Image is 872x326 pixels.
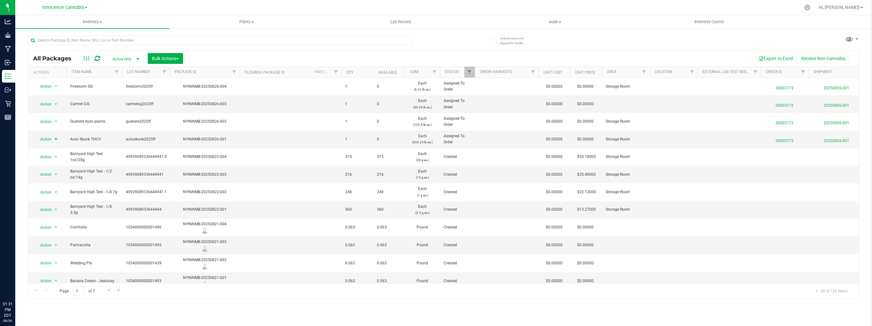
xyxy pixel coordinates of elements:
span: carmelog2025ff [126,101,166,107]
span: Created [444,278,471,284]
span: 1054000000001493 [126,278,166,284]
td: $0.00000 [538,148,570,166]
div: NYINNMB-20250821-002 [169,257,241,269]
span: 0.063 [345,278,369,284]
a: Order Id [766,70,782,74]
span: Created [444,154,471,160]
span: $0.00000 [574,276,597,286]
a: Lab Results [324,15,478,29]
span: $0.00000 [574,135,597,144]
span: Assigned To Order [444,133,471,145]
span: 4993908933644494 [126,207,166,213]
span: Action [35,135,52,144]
div: Lab Sample [169,227,241,234]
span: select [52,82,60,91]
span: 49939089336444941.1 [126,189,167,195]
span: $22.12000 [574,187,599,197]
div: Lab Sample [169,281,241,287]
p: (14 g ea.) [409,174,436,180]
a: Filter [112,67,122,78]
td: $0.00000 [538,201,570,219]
span: 00003172 [765,99,805,109]
a: Audit [478,15,632,29]
span: 1054000000001439 [126,260,166,266]
span: 49939089336444941 [126,172,166,178]
span: 0.063 [377,260,401,266]
div: NYINNMB-20250826-003 [169,101,241,107]
a: Filter [528,67,538,78]
span: Each [409,151,436,163]
td: $0.00000 [538,131,570,148]
div: NYINNMB-20250822-003 [169,172,241,178]
span: 0.063 [345,260,369,266]
div: Lab Sample [169,245,241,252]
span: Created [444,224,471,230]
span: select [52,188,60,197]
span: Each [409,80,436,92]
td: $0.00000 [538,272,570,290]
span: Action [35,188,52,197]
a: Flourish Package ID [245,70,285,75]
span: Action [35,241,52,250]
span: All Packages [33,55,78,62]
a: Area [607,70,617,74]
span: 20250826-001 [812,135,860,144]
span: Pannacotta [70,242,118,248]
span: 1054000000001496 [126,224,166,230]
inline-svg: Outbound [5,87,11,93]
span: Storage Room [606,119,646,125]
a: Filter [798,67,808,78]
a: Go to the next page [104,286,113,295]
span: 0 [377,84,401,90]
div: NYINNMB-20250826-002 [169,119,241,125]
p: 08/26 [3,318,12,323]
span: Action [35,100,52,109]
span: 0.063 [345,224,369,230]
span: Banana Cream - Jealousy [70,278,118,284]
div: Actions [33,70,64,75]
span: 1 [345,101,369,107]
inline-svg: Retail [5,100,11,107]
span: Innocence Cannabis [42,5,84,10]
span: Each [409,133,436,145]
span: Each [409,98,436,110]
span: Barnyard High Test - 1/4 7g [70,189,118,195]
span: Plants [170,19,323,25]
span: Cornholio [70,224,118,230]
span: 315 [377,154,401,160]
a: Inventory Counts [632,15,786,29]
span: Storage Room [606,136,646,142]
td: $0.00000 [538,78,570,95]
span: select [52,135,60,144]
span: Assigned To Order [444,98,471,110]
span: Storage Room [606,207,646,213]
span: 00003172 [765,82,805,91]
a: Shipment [814,70,833,74]
span: 00003172 [765,135,805,144]
span: $0.00000 [574,117,597,126]
span: 315 [345,154,369,160]
td: $0.00000 [538,236,570,254]
td: $0.00000 [538,183,570,201]
span: 1054000000001495 [126,242,166,248]
a: Filter [159,67,170,78]
span: Bulk Actions [152,56,179,61]
p: (203.25 lb ea.) [409,139,436,145]
a: Filter [854,67,864,78]
span: Barnyard High Test - 1/2 oz/14g [70,168,118,180]
span: 0.063 [345,242,369,248]
span: Assigned To Order [444,116,471,128]
p: (102.3 lb ea.) [409,122,436,128]
td: $0.00000 [538,95,570,113]
span: Hi, [PERSON_NAME]! [819,5,860,10]
p: (6.31 lb ea.) [409,86,436,92]
a: Filter [687,67,697,78]
span: Each [409,116,436,128]
div: NYINNMB-20250822-002 [169,189,241,195]
span: Created [444,242,471,248]
span: Pound [409,278,436,284]
span: Action [35,276,52,285]
span: select [52,170,60,179]
span: Each [409,168,436,180]
inline-svg: Analytics [5,18,11,25]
